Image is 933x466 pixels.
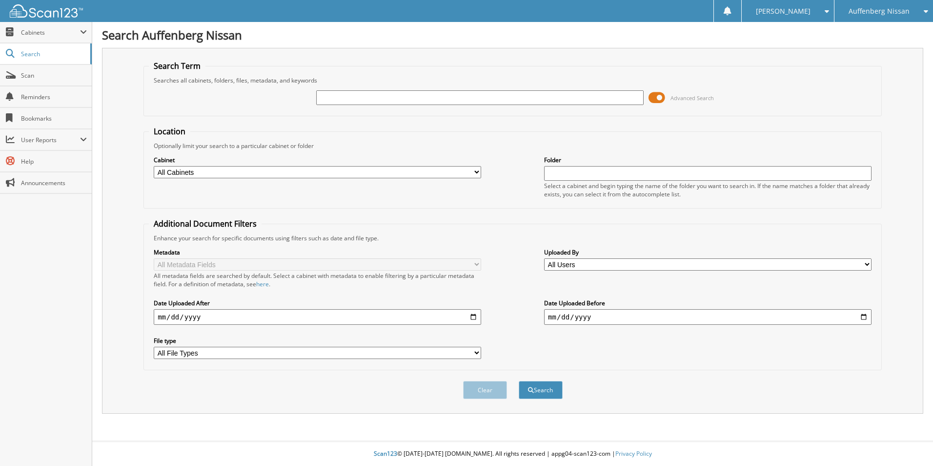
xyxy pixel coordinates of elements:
h1: Search Auffenberg Nissan [102,27,923,43]
label: Metadata [154,248,481,256]
div: Select a cabinet and begin typing the name of the folder you want to search in. If the name match... [544,182,872,198]
span: [PERSON_NAME] [756,8,811,14]
label: File type [154,337,481,345]
img: scan123-logo-white.svg [10,4,83,18]
a: here [256,280,269,288]
button: Clear [463,381,507,399]
div: Optionally limit your search to a particular cabinet or folder [149,142,876,150]
iframe: Chat Widget [884,419,933,466]
button: Search [519,381,563,399]
span: Search [21,50,85,58]
div: © [DATE]-[DATE] [DOMAIN_NAME]. All rights reserved | appg04-scan123-com | [92,442,933,466]
span: Reminders [21,93,87,101]
span: Cabinets [21,28,80,37]
legend: Location [149,126,190,137]
div: Searches all cabinets, folders, files, metadata, and keywords [149,76,876,85]
span: Auffenberg Nissan [849,8,910,14]
span: User Reports [21,136,80,144]
label: Uploaded By [544,248,872,256]
div: All metadata fields are searched by default. Select a cabinet with metadata to enable filtering b... [154,272,481,288]
legend: Additional Document Filters [149,218,262,229]
a: Privacy Policy [615,449,652,458]
span: Help [21,157,87,166]
span: Scan [21,71,87,80]
input: start [154,309,481,325]
span: Bookmarks [21,114,87,123]
label: Date Uploaded Before [544,299,872,307]
span: Advanced Search [670,94,714,102]
label: Date Uploaded After [154,299,481,307]
span: Announcements [21,179,87,187]
span: Scan123 [374,449,397,458]
legend: Search Term [149,61,205,71]
label: Cabinet [154,156,481,164]
input: end [544,309,872,325]
div: Enhance your search for specific documents using filters such as date and file type. [149,234,876,242]
label: Folder [544,156,872,164]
